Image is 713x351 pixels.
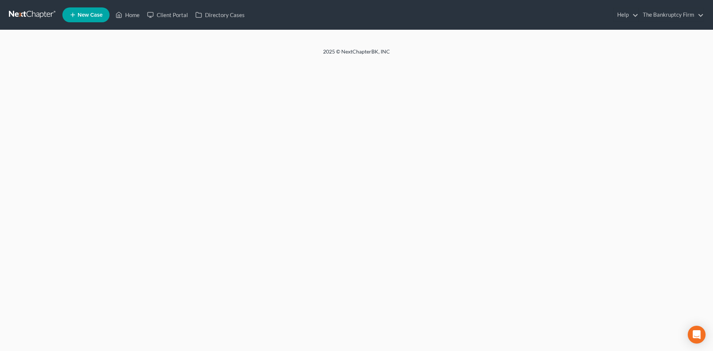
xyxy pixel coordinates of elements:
a: Home [112,8,143,22]
new-legal-case-button: New Case [62,7,110,22]
div: 2025 © NextChapterBK, INC [145,48,568,61]
a: Help [613,8,638,22]
a: The Bankruptcy Firm [639,8,704,22]
a: Client Portal [143,8,192,22]
div: Open Intercom Messenger [688,326,706,344]
a: Directory Cases [192,8,248,22]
